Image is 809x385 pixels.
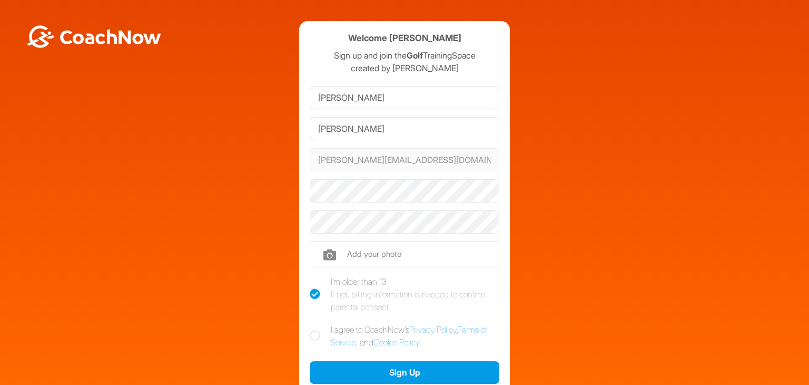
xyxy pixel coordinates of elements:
[407,50,423,61] strong: Golf
[310,49,499,62] p: Sign up and join the TrainingSpace
[25,25,162,48] img: BwLJSsUCoWCh5upNqxVrqldRgqLPVwmV24tXu5FoVAoFEpwwqQ3VIfuoInZCoVCoTD4vwADAC3ZFMkVEQFDAAAAAElFTkSuQmCC
[310,323,499,349] label: I agree to CoachNow's , , and .
[331,288,499,313] div: If not, billing information is needed to confirm parental consent.
[331,324,487,348] a: Terms of Service
[409,324,457,335] a: Privacy Policy
[348,32,461,45] h4: Welcome [PERSON_NAME]
[310,86,499,109] input: First Name
[310,117,499,140] input: Last Name
[310,62,499,74] p: created by [PERSON_NAME]
[310,148,499,171] input: Email
[373,337,419,348] a: Cookie Policy
[331,275,499,313] div: I'm older than 13
[310,361,499,384] button: Sign Up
